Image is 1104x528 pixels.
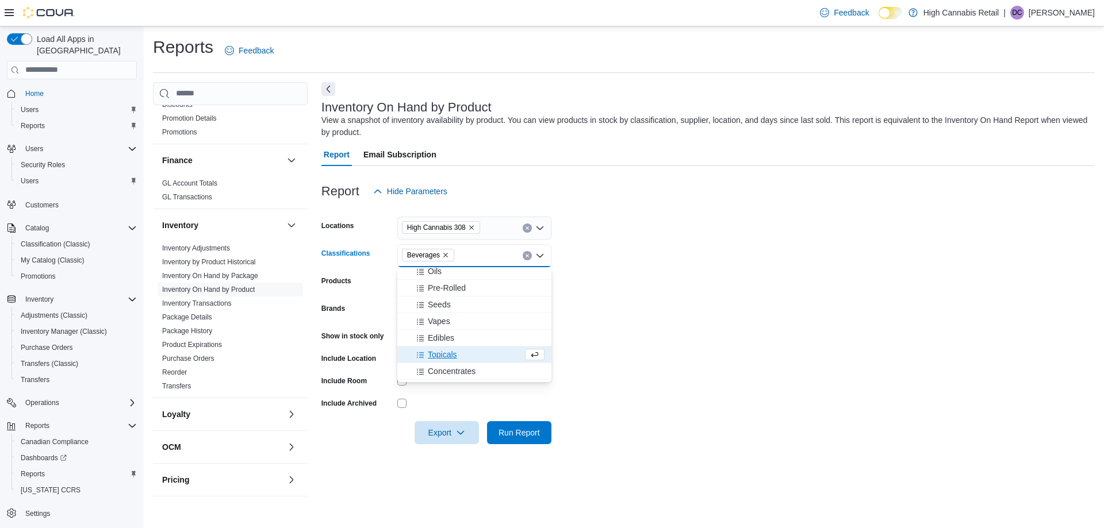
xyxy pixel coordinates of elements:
a: Purchase Orders [162,354,214,363]
div: Inventory [153,241,308,398]
button: Pre-Rolled [397,280,551,296]
a: Promotions [16,269,60,283]
span: Operations [21,396,137,410]
span: Inventory Adjustments [162,244,230,253]
button: Clear input [523,251,532,260]
span: Dashboards [16,451,137,465]
span: Catalog [21,221,137,235]
span: Inventory Manager (Classic) [21,327,107,336]
button: Security Roles [11,157,141,173]
button: Inventory [21,292,58,306]
span: Beverages [407,249,440,261]
a: Promotion Details [162,114,217,122]
span: Hide Parameters [387,186,447,197]
label: Products [321,276,351,286]
span: Topicals [428,349,457,360]
button: Adjustments (Classic) [11,307,141,323]
a: Dashboards [16,451,71,465]
span: Home [21,86,137,101]
span: Customers [25,201,59,210]
button: Users [2,141,141,157]
span: High Cannabis 308 [402,221,480,234]
span: Package Details [162,313,212,322]
button: Close list of options [535,251,545,260]
button: Users [11,102,141,118]
span: Feedback [239,45,274,56]
button: Edibles [397,330,551,346]
a: Settings [21,507,55,521]
h3: Inventory On Hand by Product [321,101,492,114]
span: Users [21,105,39,114]
span: Reports [21,121,45,130]
p: | [1003,6,1006,20]
button: Loyalty [285,407,298,421]
span: Operations [25,398,59,407]
span: Inventory On Hand by Product [162,285,255,294]
span: Email Subscription [363,143,436,166]
div: Duncan Crouse [1010,6,1024,20]
button: Remove High Cannabis 308 from selection in this group [468,224,475,231]
label: Include Location [321,354,376,363]
div: Discounts & Promotions [153,98,308,144]
button: Topicals [397,346,551,363]
span: Vapes [428,315,450,327]
span: Canadian Compliance [16,435,137,449]
span: Promotions [21,272,56,281]
a: Product Expirations [162,341,222,349]
span: GL Transactions [162,192,212,202]
span: Settings [25,509,50,518]
a: Canadian Compliance [16,435,93,449]
button: Infused Pre-Roll [397,380,551,396]
img: Cova [23,7,75,18]
span: Adjustments (Classic) [21,311,87,320]
a: Reports [16,119,49,133]
button: Home [2,85,141,102]
span: Reports [21,469,45,479]
button: Hide Parameters [369,180,452,203]
span: Inventory Manager (Classic) [16,325,137,338]
a: Users [16,174,43,188]
span: Reorder [162,368,187,377]
button: Reports [11,466,141,482]
a: Reorder [162,368,187,376]
span: Inventory [25,295,53,304]
a: Reports [16,467,49,481]
a: Security Roles [16,158,70,172]
a: Transfers [16,373,54,387]
span: DC [1012,6,1022,20]
button: Oils [397,263,551,280]
span: Inventory by Product Historical [162,257,256,267]
span: Users [16,174,137,188]
button: Classification (Classic) [11,236,141,252]
button: Concentrates [397,363,551,380]
span: Users [25,144,43,153]
button: Inventory [162,219,282,231]
span: Report [324,143,350,166]
button: Export [415,421,479,444]
span: Transfers (Classic) [16,357,137,371]
span: Package History [162,326,212,336]
label: Include Archived [321,399,377,408]
span: GL Account Totals [162,179,217,188]
a: Inventory Transactions [162,299,232,307]
a: [US_STATE] CCRS [16,483,85,497]
span: Home [25,89,44,98]
span: Reports [16,119,137,133]
span: Users [21,176,39,186]
span: Transfers [162,381,191,391]
span: Product Expirations [162,340,222,349]
span: Reports [21,419,137,433]
a: Adjustments (Classic) [16,309,92,322]
button: Seeds [397,296,551,313]
button: Catalog [21,221,53,235]
button: Inventory Manager (Classic) [11,323,141,340]
span: Security Roles [16,158,137,172]
span: Classification (Classic) [16,237,137,251]
button: Purchase Orders [11,340,141,356]
a: Classification (Classic) [16,237,95,251]
h3: Pricing [162,474,189,485]
button: Remove Beverages from selection in this group [442,252,449,259]
span: Promotion Details [162,114,217,123]
button: Pricing [285,473,298,487]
